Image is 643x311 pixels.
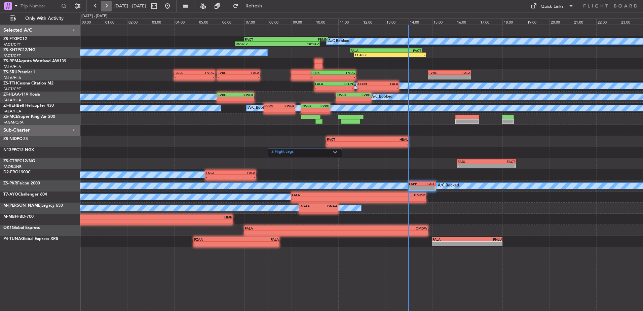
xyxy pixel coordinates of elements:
[3,170,31,174] a: D2-ERQ1900C
[104,19,127,25] div: 01:00
[3,181,17,185] span: ZS-PKR
[333,71,355,75] div: FVRG
[456,19,479,25] div: 16:00
[422,182,435,186] div: FALE
[3,81,53,85] a: ZS-TTHCessna Citation M2
[279,108,295,112] div: -
[3,215,20,219] span: M-MBFF
[315,86,334,90] div: -
[327,142,367,146] div: -
[3,48,17,52] span: ZS-KHT
[115,215,232,219] div: LIME
[354,97,371,101] div: -
[311,71,333,75] div: FBSK
[218,97,235,101] div: -
[428,75,449,79] div: -
[318,204,337,208] div: DNAA
[3,98,21,103] a: FALA/HLA
[358,86,378,90] div: -
[3,59,66,63] a: ZS-RPMAgusta Westland AW139
[336,231,427,235] div: -
[245,37,286,41] div: FACT
[333,75,355,79] div: -
[230,1,270,11] button: Refresh
[277,42,319,46] div: 10:13 Z
[467,237,502,241] div: FNLU
[302,104,316,108] div: KWEK
[244,19,268,25] div: 07:00
[3,137,28,141] a: ZS-NIDPC-24
[151,19,174,25] div: 03:00
[292,193,359,197] div: FALA
[3,115,18,119] span: ZS-MCE
[318,208,337,212] div: -
[194,242,236,246] div: -
[422,186,435,190] div: -
[315,82,334,86] div: FALA
[573,19,596,25] div: 21:00
[3,137,17,141] span: ZS-NID
[315,108,330,112] div: -
[3,87,21,92] a: FACT/CPT
[367,142,408,146] div: -
[218,71,238,75] div: FVRG
[449,71,470,75] div: FALA
[264,104,279,108] div: FVRG
[337,93,354,97] div: KWEK
[236,42,277,46] div: 06:37 Z
[487,160,515,164] div: FACT
[3,215,34,219] a: M-MBFFBD-700
[428,71,449,75] div: FVRG
[3,170,18,174] span: D2-ERQ
[337,97,354,101] div: -
[3,109,21,114] a: FALA/HLA
[432,19,456,25] div: 15:00
[3,226,40,230] a: OK1Global Express
[194,237,236,241] div: FZAA
[194,75,214,79] div: -
[300,204,318,208] div: DGAA
[334,86,353,90] div: -
[315,104,330,108] div: FVRG
[487,164,515,168] div: -
[479,19,502,25] div: 17:00
[245,231,336,235] div: -
[3,237,21,241] span: P4-TUNA
[238,75,259,79] div: -
[3,93,40,97] a: ZT-HLAA-119 Koala
[333,151,337,153] img: arrow-gray.svg
[338,19,362,25] div: 11:00
[432,237,467,241] div: FALA
[271,149,333,155] label: 2 Flight Legs
[3,64,21,69] a: FALA/HLA
[541,3,564,10] div: Quick Links
[315,19,338,25] div: 10:00
[302,108,316,112] div: -
[327,137,367,141] div: FACT
[336,226,427,230] div: OMDW
[502,19,526,25] div: 18:00
[292,19,315,25] div: 09:00
[264,108,279,112] div: -
[350,48,386,53] div: FALA
[334,82,353,86] div: FLHN
[21,1,59,11] input: Trip Number
[292,197,359,201] div: -
[409,186,422,190] div: -
[3,164,22,169] a: FAOR/JNB
[114,3,146,9] span: [DATE] - [DATE]
[386,48,422,53] div: FACT
[218,93,235,97] div: FVRG
[3,148,34,152] a: N13PPC12 NGX
[432,242,467,246] div: -
[206,175,231,179] div: -
[358,197,425,201] div: -
[3,181,40,185] a: ZS-PKRFalcon 2000
[458,164,486,168] div: -
[371,92,392,102] div: A/C Booked
[3,159,35,163] a: ZS-CTRPC12/NG
[175,71,194,75] div: FALA
[279,104,295,108] div: KWEK
[236,242,279,246] div: -
[81,13,107,19] div: [DATE] - [DATE]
